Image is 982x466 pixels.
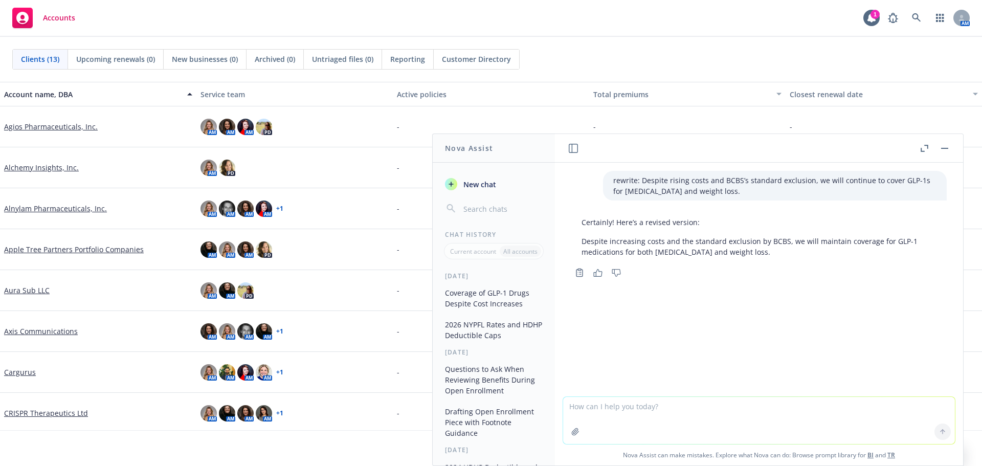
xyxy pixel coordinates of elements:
[255,54,295,64] span: Archived (0)
[276,206,283,212] a: + 1
[390,54,425,64] span: Reporting
[441,284,547,312] button: Coverage of GLP-1 Drugs Despite Cost Increases
[442,54,511,64] span: Customer Directory
[790,89,967,100] div: Closest renewal date
[867,451,874,459] a: BI
[312,54,373,64] span: Untriaged files (0)
[4,162,79,173] a: Alchemy Insights, Inc.
[200,89,389,100] div: Service team
[200,364,217,381] img: photo
[200,160,217,176] img: photo
[433,230,555,239] div: Chat History
[397,367,399,378] span: -
[397,121,399,132] span: -
[276,410,283,416] a: + 1
[219,282,235,299] img: photo
[575,268,584,277] svg: Copy to clipboard
[887,451,895,459] a: TR
[4,326,78,337] a: Axis Communications
[397,244,399,255] span: -
[883,8,903,28] a: Report a Bug
[786,82,982,106] button: Closest renewal date
[256,364,272,381] img: photo
[237,364,254,381] img: photo
[4,203,107,214] a: Alnylam Pharmaceuticals, Inc.
[461,179,496,190] span: New chat
[559,445,959,465] span: Nova Assist can make mistakes. Explore what Nova can do: Browse prompt library for and
[200,405,217,421] img: photo
[200,323,217,340] img: photo
[237,405,254,421] img: photo
[256,405,272,421] img: photo
[433,272,555,280] div: [DATE]
[8,4,79,32] a: Accounts
[256,323,272,340] img: photo
[397,326,399,337] span: -
[237,201,254,217] img: photo
[613,175,936,196] p: rewrite: Despite rising costs and BCBS’s standard exclusion, we will continue to cover GLP-1s for...
[441,316,547,344] button: 2026 NYPFL Rates and HDHP Deductible Caps
[237,323,254,340] img: photo
[76,54,155,64] span: Upcoming renewals (0)
[441,175,547,193] button: New chat
[397,89,585,100] div: Active policies
[930,8,950,28] a: Switch app
[276,369,283,375] a: + 1
[256,201,272,217] img: photo
[608,265,624,280] button: Thumbs down
[43,14,75,22] span: Accounts
[593,89,770,100] div: Total premiums
[219,160,235,176] img: photo
[4,121,98,132] a: Agios Pharmaceuticals, Inc.
[200,119,217,135] img: photo
[4,285,50,296] a: Aura Sub LLC
[4,244,144,255] a: Apple Tree Partners Portfolio Companies
[906,8,927,28] a: Search
[461,202,543,216] input: Search chats
[4,367,36,378] a: Cargurus
[589,82,786,106] button: Total premiums
[4,89,181,100] div: Account name, DBA
[21,54,59,64] span: Clients (13)
[172,54,238,64] span: New businesses (0)
[219,405,235,421] img: photo
[593,121,596,132] span: -
[200,201,217,217] img: photo
[871,10,880,19] div: 1
[256,119,272,135] img: photo
[393,82,589,106] button: Active policies
[433,348,555,357] div: [DATE]
[200,282,217,299] img: photo
[441,403,547,441] button: Drafting Open Enrollment Piece with Footnote Guidance
[397,285,399,296] span: -
[219,119,235,135] img: photo
[237,119,254,135] img: photo
[200,241,217,258] img: photo
[397,162,399,173] span: -
[582,236,936,257] p: Despite increasing costs and the standard exclusion by BCBS, we will maintain coverage for GLP-1 ...
[219,364,235,381] img: photo
[441,361,547,399] button: Questions to Ask When Reviewing Benefits During Open Enrollment
[219,323,235,340] img: photo
[503,247,538,256] p: All accounts
[397,203,399,214] span: -
[450,247,496,256] p: Current account
[4,408,88,418] a: CRISPR Therapeutics Ltd
[196,82,393,106] button: Service team
[790,121,792,132] span: -
[397,408,399,418] span: -
[219,241,235,258] img: photo
[237,241,254,258] img: photo
[445,143,493,153] h1: Nova Assist
[219,201,235,217] img: photo
[237,282,254,299] img: photo
[433,446,555,454] div: [DATE]
[256,241,272,258] img: photo
[276,328,283,335] a: + 1
[582,217,936,228] p: Certainly! Here’s a revised version:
